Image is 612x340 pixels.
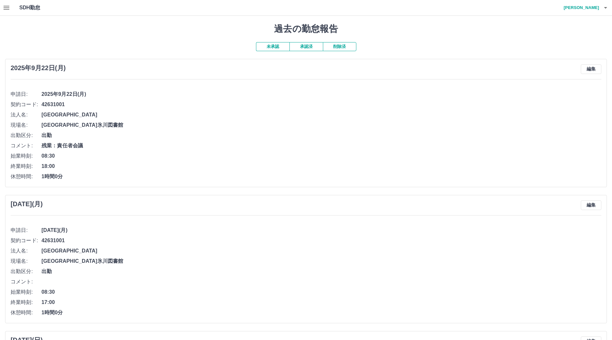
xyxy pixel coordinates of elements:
span: 現場名: [11,257,41,265]
span: [GEOGRAPHIC_DATA] [41,247,601,255]
span: 始業時刻: [11,152,41,160]
span: 法人名: [11,247,41,255]
span: 残業：責任者会議 [41,142,601,150]
span: 契約コード: [11,101,41,108]
span: 申請日: [11,226,41,234]
button: 承認済 [289,42,323,51]
span: 始業時刻: [11,288,41,296]
span: 出勤 [41,268,601,275]
span: コメント: [11,142,41,150]
span: 08:30 [41,288,601,296]
span: 18:00 [41,162,601,170]
span: [GEOGRAPHIC_DATA] [41,111,601,119]
button: 未承認 [256,42,289,51]
span: 休憩時間: [11,173,41,180]
span: 2025年9月22日(月) [41,90,601,98]
span: [DATE](月) [41,226,601,234]
span: 出勤区分: [11,132,41,139]
span: 1時間0分 [41,309,601,317]
span: 42631001 [41,101,601,108]
span: 17:00 [41,299,601,306]
span: 現場名: [11,121,41,129]
span: 申請日: [11,90,41,98]
span: コメント: [11,278,41,286]
h3: 2025年9月22日(月) [11,64,66,72]
span: 契約コード: [11,237,41,244]
span: 08:30 [41,152,601,160]
span: 出勤区分: [11,268,41,275]
span: 出勤 [41,132,601,139]
span: [GEOGRAPHIC_DATA]氷川図書館 [41,121,601,129]
span: 終業時刻: [11,299,41,306]
span: [GEOGRAPHIC_DATA]氷川図書館 [41,257,601,265]
button: 編集 [581,200,601,210]
h1: 過去の勤怠報告 [5,23,607,34]
button: 編集 [581,64,601,74]
button: 削除済 [323,42,356,51]
span: 1時間0分 [41,173,601,180]
span: 終業時刻: [11,162,41,170]
span: 42631001 [41,237,601,244]
span: 法人名: [11,111,41,119]
h3: [DATE](月) [11,200,43,208]
span: 休憩時間: [11,309,41,317]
